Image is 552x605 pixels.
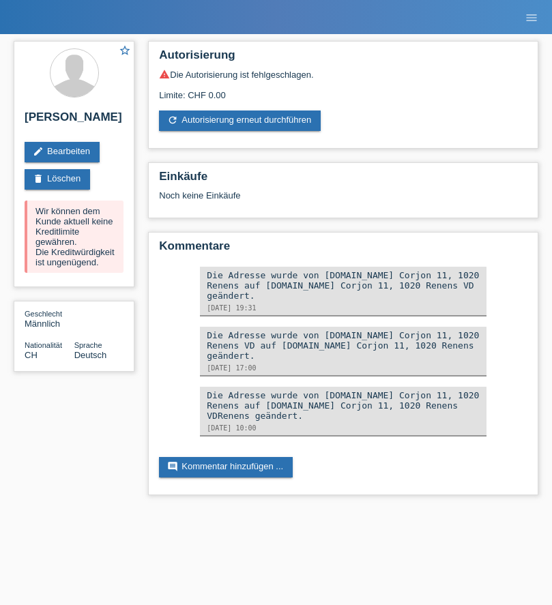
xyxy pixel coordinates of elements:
a: commentKommentar hinzufügen ... [159,457,293,477]
a: menu [518,13,545,21]
div: [DATE] 10:00 [207,424,480,432]
div: Männlich [25,308,74,329]
i: comment [167,461,178,472]
div: Limite: CHF 0.00 [159,80,527,100]
span: Schweiz [25,350,38,360]
i: star_border [119,44,131,57]
div: Die Adresse wurde von [DOMAIN_NAME] Corjon 11, 1020 Renens auf [DOMAIN_NAME] Corjon 11, 1020 Rene... [207,270,480,301]
div: Die Adresse wurde von [DOMAIN_NAME] Corjon 11, 1020 Renens auf [DOMAIN_NAME] Corjon 11, 1020 Rene... [207,390,480,421]
a: editBearbeiten [25,142,100,162]
span: Sprache [74,341,102,349]
div: Noch keine Einkäufe [159,190,527,211]
span: Geschlecht [25,310,62,318]
i: edit [33,146,44,157]
div: [DATE] 17:00 [207,364,480,372]
div: Wir können dem Kunde aktuell keine Kreditlimite gewähren. Die Kreditwürdigkeit ist ungenügend. [25,201,124,273]
h2: Autorisierung [159,48,527,69]
i: refresh [167,115,178,126]
i: delete [33,173,44,184]
h2: Einkäufe [159,170,527,190]
div: [DATE] 19:31 [207,304,480,312]
h2: [PERSON_NAME] [25,110,124,131]
div: Die Autorisierung ist fehlgeschlagen. [159,69,527,80]
span: Deutsch [74,350,107,360]
a: star_border [119,44,131,59]
i: warning [159,69,170,80]
span: Nationalität [25,341,62,349]
a: deleteLöschen [25,169,90,190]
h2: Kommentare [159,239,527,260]
i: menu [525,11,538,25]
div: Die Adresse wurde von [DOMAIN_NAME] Corjon 11, 1020 Renens VD auf [DOMAIN_NAME] Corjon 11, 1020 R... [207,330,480,361]
a: refreshAutorisierung erneut durchführen [159,110,321,131]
